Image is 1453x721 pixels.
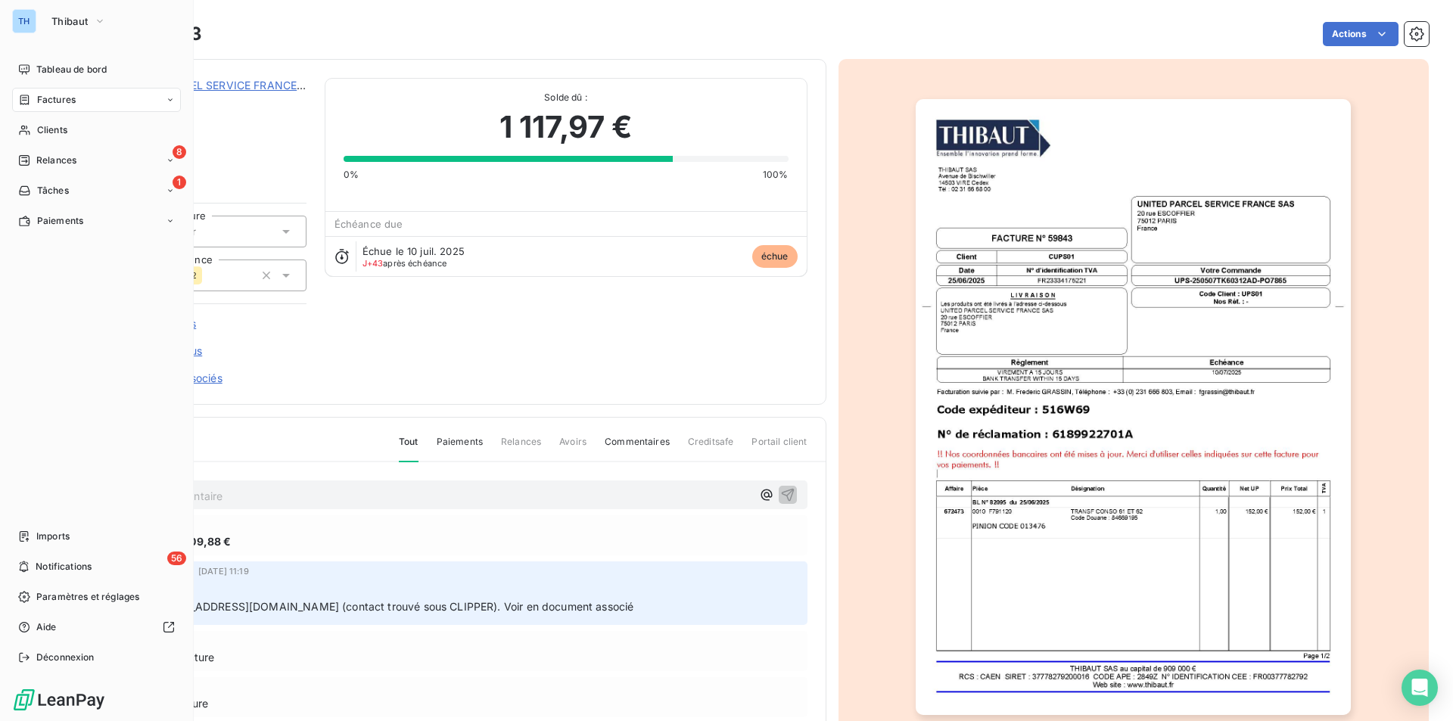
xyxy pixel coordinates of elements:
span: Paiements [437,435,483,461]
div: Open Intercom Messenger [1402,670,1438,706]
span: Aide [36,620,57,634]
div: TH [12,9,36,33]
button: Actions [1323,22,1399,46]
span: Notifications [36,560,92,573]
span: 100% [763,168,789,182]
span: 8 [173,145,186,159]
span: 1 117,97 € [499,104,633,150]
a: Aide [12,615,181,639]
span: Commentaires [605,435,670,461]
span: [DATE] 11:19 [198,567,249,576]
span: Tableau de bord [36,63,107,76]
span: Avoirs [559,435,586,461]
span: Paiements [37,214,83,228]
span: Creditsafe [688,435,734,461]
span: Imports [36,530,70,543]
a: Imports [12,524,181,549]
span: 56 [167,552,186,565]
a: Factures [12,88,181,112]
span: Solde dû : [344,91,789,104]
span: 0% [344,168,359,182]
a: Paramètres et réglages [12,585,181,609]
span: 1 [173,176,186,189]
span: 3 209,88 € [173,533,232,549]
span: Tâches [37,184,69,197]
span: Relances [501,435,541,461]
span: Échue le 10 juil. 2025 [362,245,465,257]
span: Tout [399,435,418,462]
a: Tableau de bord [12,57,181,82]
span: Factures [37,93,76,107]
span: Clients [37,123,67,137]
span: Mail fait à [EMAIL_ADDRESS][DOMAIN_NAME] (contact trouvé sous CLIPPER). Voir en document associé [101,600,633,613]
span: après échéance [362,259,447,268]
span: Portail client [751,435,807,461]
span: Thibaut [51,15,88,27]
a: Clients [12,118,181,142]
span: Déconnexion [36,651,95,664]
a: 1Tâches [12,179,181,203]
a: 8Relances [12,148,181,172]
span: Paramètres et réglages [36,590,139,604]
a: UNITED PARCEL SERVICE FRANCE SAS [119,79,322,92]
img: invoice_thumbnail [916,99,1351,715]
span: J+43 [362,258,384,269]
span: CUPS01 [119,96,306,108]
span: Relances [36,154,76,167]
span: échue [752,245,798,268]
img: Logo LeanPay [12,688,106,712]
a: Paiements [12,209,181,233]
span: Échéance due [334,218,403,230]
